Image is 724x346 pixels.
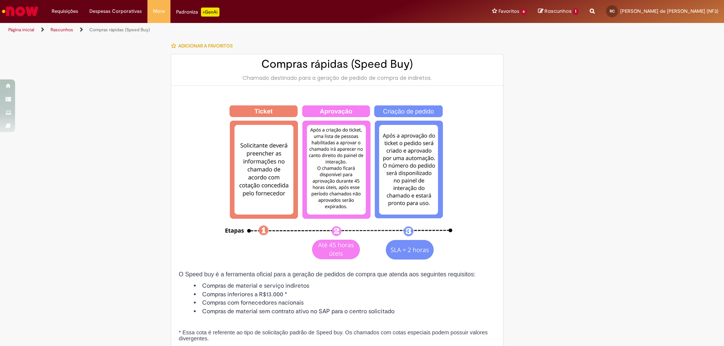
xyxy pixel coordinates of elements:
li: Compras de material sem contrato ativo no SAP para o centro solicitado [194,307,495,316]
a: Rascunhos [51,27,73,33]
a: Página inicial [8,27,34,33]
span: Favoritos [499,8,519,15]
div: Padroniza [176,8,219,17]
img: ServiceNow [1,4,40,19]
button: Adicionar a Favoritos [171,38,237,54]
li: Compras com fornecedores nacionais [194,299,495,307]
span: 1 [573,8,578,15]
a: Rascunhos [538,8,578,15]
li: Compras de material e serviço indiretos [194,282,495,290]
span: Adicionar a Favoritos [178,43,233,49]
ul: Trilhas de página [6,23,477,37]
span: * Essa cota é referente ao tipo de solicitação padrão de Speed buy. Os chamados com cotas especia... [179,329,488,341]
a: Compras rápidas (Speed Buy) [89,27,150,33]
span: RC [610,9,615,14]
span: 4 [521,9,527,15]
span: [PERSON_NAME] de [PERSON_NAME] (NF3) [620,8,718,14]
span: Despesas Corporativas [89,8,142,15]
li: Compras inferiores a R$13.000 * [194,290,495,299]
div: Chamado destinado para a geração de pedido de compra de indiretos. [179,74,495,82]
span: Rascunhos [545,8,572,15]
p: +GenAi [201,8,219,17]
span: Requisições [52,8,78,15]
span: O Speed buy é a ferramenta oficial para a geração de pedidos de compra que atenda aos seguintes r... [179,271,476,277]
span: More [153,8,165,15]
h2: Compras rápidas (Speed Buy) [179,58,495,70]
